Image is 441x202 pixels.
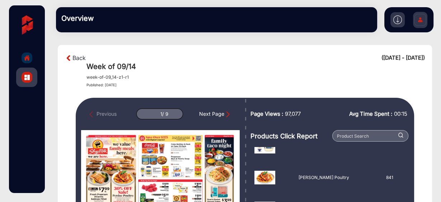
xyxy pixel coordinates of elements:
h3: Products Click Report [250,132,330,140]
img: vmg-logo [14,13,39,37]
span: Page Views : [250,110,283,118]
img: Next Page [224,111,231,118]
h4: Published: [DATE] [86,83,425,87]
img: arrow-left-1.svg [65,54,72,62]
img: Sign%20Up.svg [413,8,428,33]
img: prodSearch%20_white.svg [398,133,403,137]
h1: Week of 09/14 [86,62,425,71]
a: Back [72,54,86,62]
h5: week-of-09_14-z1-r1 [86,75,129,80]
div: ([DATE] - [DATE]) [381,54,425,62]
img: 17573414590002025-09-08_19-25-30.png [254,171,275,184]
div: / 9 [162,111,168,117]
img: h2download.svg [393,15,402,24]
input: Product Search [332,130,408,142]
span: 97,077 [285,110,301,118]
p: [PERSON_NAME] Poultry [299,174,349,181]
img: catalog [24,75,30,80]
h3: Overview [61,14,162,23]
div: Next Page [199,110,231,118]
span: Avg Time Spent : [349,110,392,118]
img: home [24,55,30,61]
div: 841 [370,171,409,184]
span: 00:15 [394,110,407,117]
